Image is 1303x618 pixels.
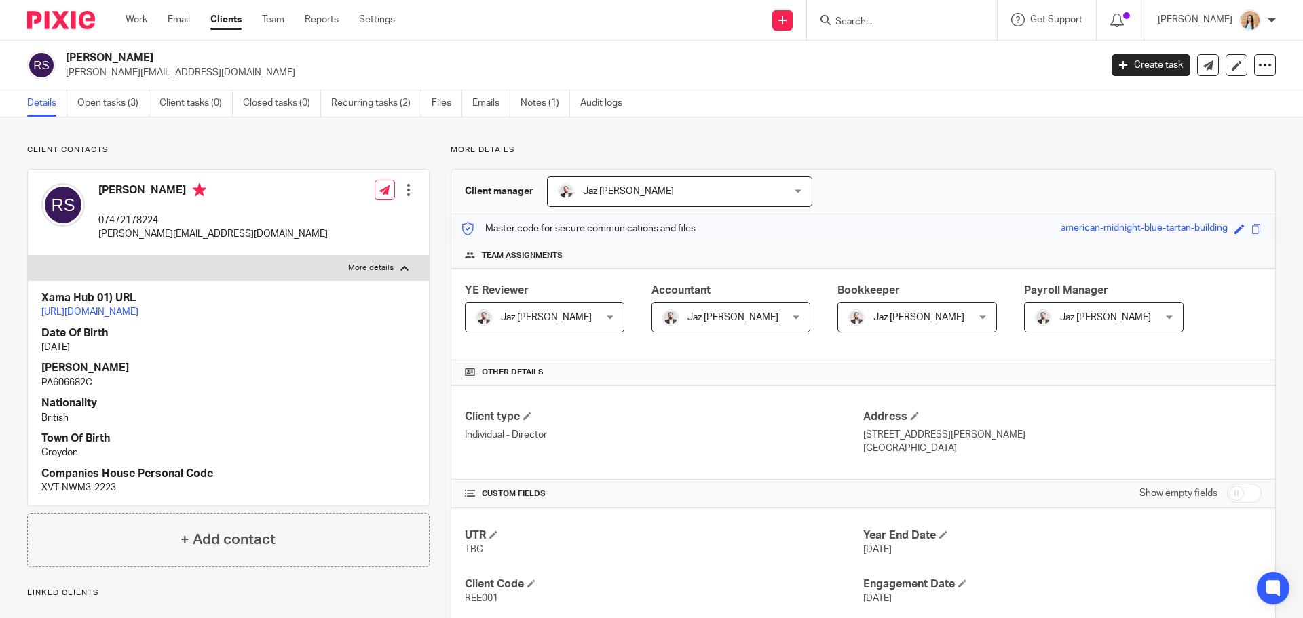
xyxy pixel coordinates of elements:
[465,545,483,554] span: TBC
[465,528,863,543] h4: UTR
[1060,313,1151,322] span: Jaz [PERSON_NAME]
[848,309,865,326] img: 48292-0008-compressed%20square.jpg
[465,428,863,442] p: Individual - Director
[41,411,415,425] p: British
[1061,221,1228,237] div: american-midnight-blue-tartan-building
[168,13,190,26] a: Email
[863,442,1262,455] p: [GEOGRAPHIC_DATA]
[27,144,430,155] p: Client contacts
[451,144,1276,155] p: More details
[181,529,276,550] h4: + Add contact
[348,263,394,273] p: More details
[305,13,339,26] a: Reports
[41,183,85,227] img: svg%3E
[98,183,328,200] h4: [PERSON_NAME]
[193,183,206,197] i: Primary
[77,90,149,117] a: Open tasks (3)
[521,90,570,117] a: Notes (1)
[580,90,632,117] a: Audit logs
[873,313,964,322] span: Jaz [PERSON_NAME]
[27,90,67,117] a: Details
[27,11,95,29] img: Pixie
[41,326,415,341] h4: Date Of Birth
[583,187,674,196] span: Jaz [PERSON_NAME]
[863,577,1262,592] h4: Engagement Date
[461,222,696,235] p: Master code for secure communications and files
[41,376,415,389] p: PA606682C
[476,309,492,326] img: 48292-0008-compressed%20square.jpg
[1030,15,1082,24] span: Get Support
[501,313,592,322] span: Jaz [PERSON_NAME]
[1024,285,1108,296] span: Payroll Manager
[837,285,900,296] span: Bookkeeper
[41,467,415,481] h4: Companies House Personal Code
[1239,9,1261,31] img: Linkedin%20Posts%20-%20Client%20success%20stories%20(1).png
[482,367,544,378] span: Other details
[863,545,892,554] span: [DATE]
[41,361,415,375] h4: [PERSON_NAME]
[662,309,679,326] img: 48292-0008-compressed%20square.jpg
[432,90,462,117] a: Files
[1158,13,1232,26] p: [PERSON_NAME]
[465,285,529,296] span: YE Reviewer
[41,431,415,446] h4: Town Of Birth
[66,51,886,65] h2: [PERSON_NAME]
[41,341,415,354] p: [DATE]
[243,90,321,117] a: Closed tasks (0)
[1035,309,1051,326] img: 48292-0008-compressed%20square.jpg
[863,428,1262,442] p: [STREET_ADDRESS][PERSON_NAME]
[863,528,1262,543] h4: Year End Date
[834,16,956,28] input: Search
[98,214,328,227] p: 07472178224
[331,90,421,117] a: Recurring tasks (2)
[863,594,892,603] span: [DATE]
[1112,54,1190,76] a: Create task
[465,410,863,424] h4: Client type
[863,410,1262,424] h4: Address
[472,90,510,117] a: Emails
[465,185,533,198] h3: Client manager
[41,446,415,459] p: Croydon
[210,13,242,26] a: Clients
[41,481,415,495] p: XVT-NWM3-2223
[98,227,328,241] p: [PERSON_NAME][EMAIL_ADDRESS][DOMAIN_NAME]
[126,13,147,26] a: Work
[1139,486,1217,500] label: Show empty fields
[558,183,574,199] img: 48292-0008-compressed%20square.jpg
[27,587,430,598] p: Linked clients
[482,250,563,261] span: Team assignments
[41,291,415,305] h4: Xama Hub 01) URL
[465,488,863,499] h4: CUSTOM FIELDS
[27,51,56,79] img: svg%3E
[262,13,284,26] a: Team
[651,285,711,296] span: Accountant
[41,307,138,317] a: [URL][DOMAIN_NAME]
[359,13,395,26] a: Settings
[159,90,233,117] a: Client tasks (0)
[687,313,778,322] span: Jaz [PERSON_NAME]
[41,396,415,410] h4: Nationality
[66,66,1091,79] p: [PERSON_NAME][EMAIL_ADDRESS][DOMAIN_NAME]
[465,577,863,592] h4: Client Code
[465,594,498,603] span: REE001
